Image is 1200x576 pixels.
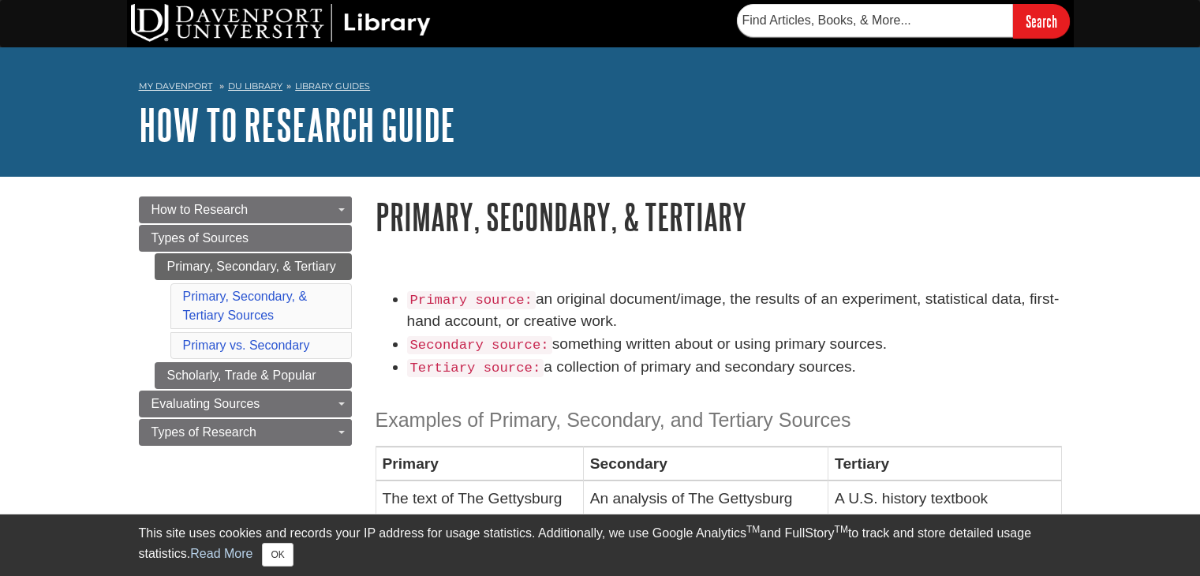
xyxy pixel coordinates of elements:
[139,391,352,417] a: Evaluating Sources
[151,425,256,439] span: Types of Research
[583,447,828,481] th: Secondary
[407,333,1062,356] li: something written about or using primary sources.
[183,338,310,352] a: Primary vs. Secondary
[407,288,1062,334] li: an original document/image, the results of an experiment, statistical data, first-hand account, o...
[228,80,282,92] a: DU Library
[139,196,352,446] div: Guide Page Menu
[835,524,848,535] sup: TM
[295,80,370,92] a: Library Guides
[828,481,1061,538] td: A U.S. history textbook
[139,524,1062,567] div: This site uses cookies and records your IP address for usage statistics. Additionally, we use Goo...
[139,76,1062,101] nav: breadcrumb
[376,196,1062,237] h1: Primary, Secondary, & Tertiary
[139,100,455,149] a: How to Research Guide
[151,203,249,216] span: How to Research
[583,481,828,538] td: An analysis of The Gettysburg Address
[155,253,352,280] a: Primary, Secondary, & Tertiary
[376,409,1062,432] h3: Examples of Primary, Secondary, and Tertiary Sources
[1013,4,1070,38] input: Search
[139,196,352,223] a: How to Research
[183,290,308,322] a: Primary, Secondary, & Tertiary Sources
[737,4,1013,37] input: Find Articles, Books, & More...
[262,543,293,567] button: Close
[828,447,1061,481] th: Tertiary
[131,4,431,42] img: DU Library
[139,419,352,446] a: Types of Research
[190,547,252,560] a: Read More
[407,359,544,377] code: Tertiary source:
[737,4,1070,38] form: Searches DU Library's articles, books, and more
[746,524,760,535] sup: TM
[407,291,536,309] code: Primary source:
[151,397,260,410] span: Evaluating Sources
[139,225,352,252] a: Types of Sources
[376,481,583,538] td: The text of The Gettysburg Address
[155,362,352,389] a: Scholarly, Trade & Popular
[376,447,583,481] th: Primary
[151,231,249,245] span: Types of Sources
[407,356,1062,379] li: a collection of primary and secondary sources.
[139,80,212,93] a: My Davenport
[407,336,552,354] code: Secondary source:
